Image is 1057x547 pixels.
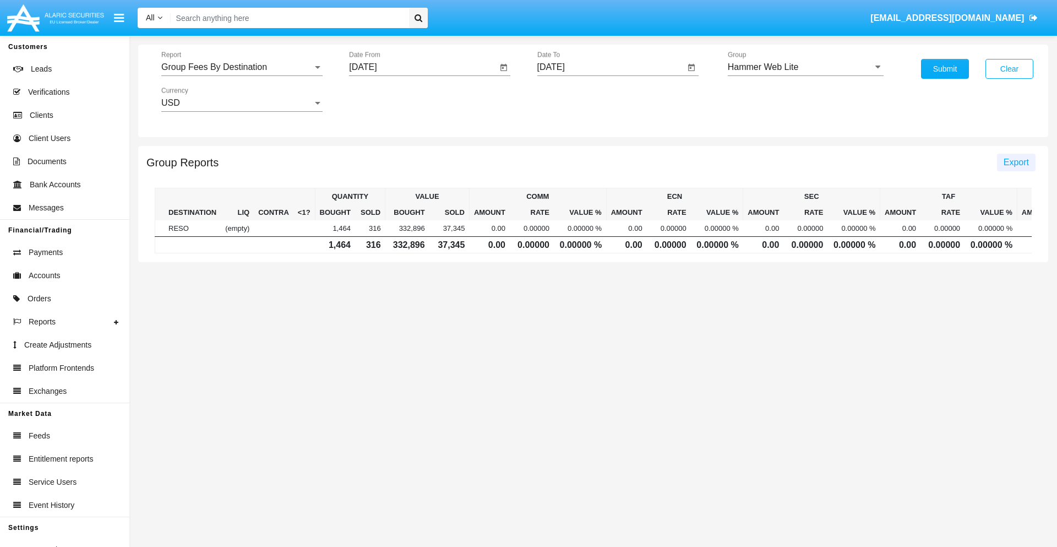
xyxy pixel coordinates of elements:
td: 316 [355,220,385,237]
th: QUANTITY [315,188,385,205]
button: Submit [921,59,969,79]
input: Search [171,8,405,28]
button: Clear [985,59,1033,79]
th: VALUE % [691,204,743,220]
td: 37,345 [429,220,470,237]
span: Service Users [29,476,77,488]
span: Platform Frontends [29,362,94,374]
td: 0.00 [880,237,921,253]
a: All [138,12,171,24]
span: Export [1004,158,1029,167]
td: 0.00 [469,237,510,253]
th: RATE [920,204,965,220]
td: RESO [164,220,221,237]
th: <1? [293,188,315,221]
td: 0.00 [743,237,784,253]
th: AMOUNT [606,204,647,220]
span: Event History [29,500,74,511]
td: 332,896 [385,237,429,253]
button: Export [997,154,1036,171]
th: VALUE [385,188,470,205]
th: AMOUNT [469,204,510,220]
span: Verifications [28,86,69,98]
td: 0.00 [880,220,921,237]
button: Open calendar [685,61,698,74]
span: Payments [29,247,63,258]
td: 0.00000 [647,237,691,253]
td: 0.00000 % [827,237,880,253]
button: Open calendar [497,61,510,74]
th: RATE [647,204,691,220]
th: VALUE % [965,204,1017,220]
td: 0.00000 [510,237,554,253]
img: Logo image [6,2,106,34]
th: VALUE % [554,204,606,220]
td: 0.00000 % [965,220,1017,237]
th: AMOUNT [880,204,921,220]
span: Entitlement reports [29,453,94,465]
span: [EMAIL_ADDRESS][DOMAIN_NAME] [870,13,1024,23]
th: RATE [510,204,554,220]
td: (empty) [221,220,254,237]
span: Exchanges [29,386,67,397]
span: Group Fees By Destination [161,62,267,72]
span: Bank Accounts [30,179,81,191]
span: Documents [28,156,67,167]
td: 332,896 [385,220,429,237]
th: AMOUNT [743,204,784,220]
td: 0.00000 [920,220,965,237]
th: VALUE % [827,204,880,220]
span: USD [161,98,180,107]
th: Bought [315,204,355,220]
span: Reports [29,316,56,328]
td: 1,464 [315,220,355,237]
td: 37,345 [429,237,470,253]
th: COMM [469,188,606,205]
td: 0.00 [606,220,647,237]
span: Create Adjustments [24,339,91,351]
td: 0.00000 % [691,220,743,237]
th: LIQ [221,188,254,221]
th: DESTINATION [164,188,221,221]
th: TAF [880,188,1017,205]
span: Leads [31,63,52,75]
td: 0.00000 % [965,237,1017,253]
td: 0.00000 % [827,220,880,237]
span: Accounts [29,270,61,281]
th: Bought [385,204,429,220]
a: [EMAIL_ADDRESS][DOMAIN_NAME] [865,3,1043,34]
td: 0.00000 [920,237,965,253]
td: 0.00 [743,220,784,237]
th: SEC [743,188,880,205]
span: Client Users [29,133,70,144]
td: 0.00000 [783,220,827,237]
span: Messages [29,202,64,214]
td: 0.00000 % [554,237,606,253]
td: 0.00000 [647,220,691,237]
td: 0.00 [606,237,647,253]
th: Sold [355,204,385,220]
span: Orders [28,293,51,305]
span: All [146,13,155,22]
td: 0.00 [469,220,510,237]
th: Sold [429,204,470,220]
td: 0.00000 [783,237,827,253]
h5: Group Reports [146,158,219,167]
th: RATE [783,204,827,220]
td: 0.00000 % [691,237,743,253]
span: Clients [30,110,53,121]
td: 0.00000 [510,220,554,237]
th: ECN [606,188,743,205]
td: 316 [355,237,385,253]
td: 0.00000 % [554,220,606,237]
td: 1,464 [315,237,355,253]
span: Feeds [29,430,50,442]
th: CONTRA [254,188,293,221]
